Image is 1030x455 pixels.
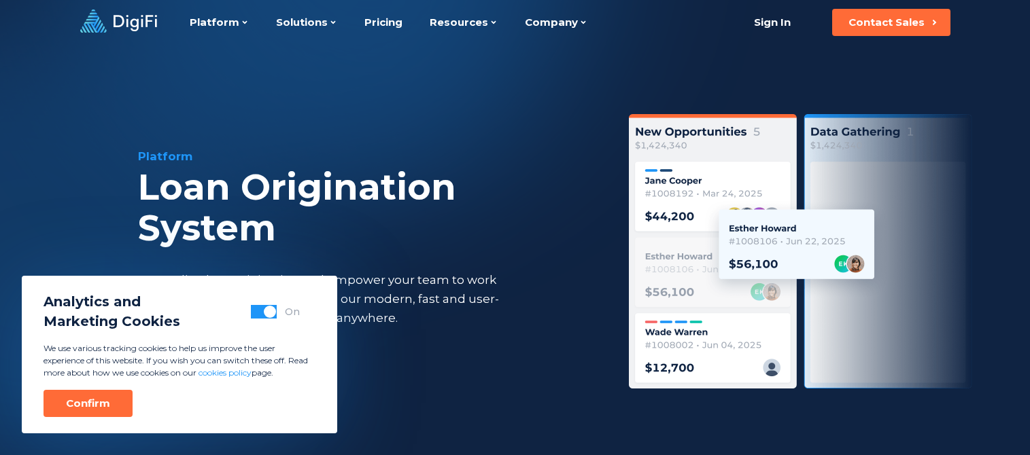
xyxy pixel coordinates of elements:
button: Contact Sales [832,9,950,36]
span: Marketing Cookies [44,312,180,331]
div: Loan Origination System [138,167,595,249]
p: We use various tracking cookies to help us improve the user experience of this website. If you wi... [44,342,315,379]
button: Confirm [44,390,133,417]
span: Analytics and [44,292,180,312]
a: cookies policy [199,367,252,378]
div: Confirm [66,397,110,410]
div: Streamline loan origination and empower your team to work efficiently and collaboratively with ou... [138,270,524,327]
div: Platform [138,148,595,164]
a: Sign In [738,9,808,36]
div: On [285,305,300,318]
div: Contact Sales [848,16,925,29]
